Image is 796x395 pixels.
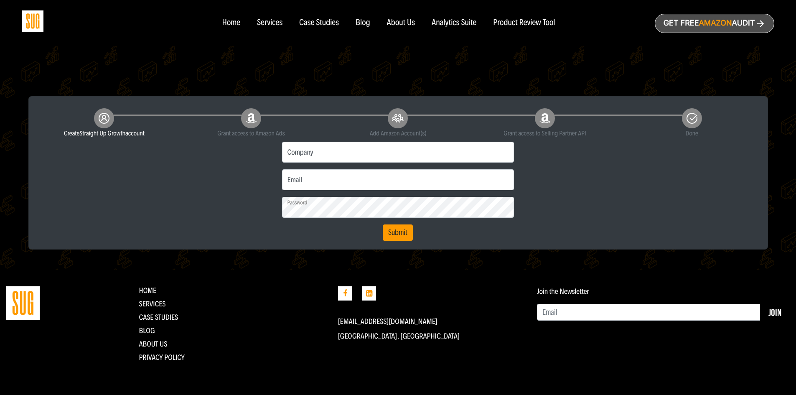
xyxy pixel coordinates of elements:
a: CASE STUDIES [139,313,178,322]
label: Join the Newsletter [537,287,589,296]
img: Sug [22,10,43,32]
a: About Us [387,18,415,28]
button: Submit [383,224,413,241]
a: Privacy Policy [139,353,185,362]
a: Case Studies [299,18,339,28]
a: Blog [356,18,370,28]
img: Straight Up Growth [6,286,40,320]
input: Company [282,142,514,163]
a: Home [139,286,156,295]
small: Done [625,128,759,138]
span: Amazon [699,19,732,28]
a: About Us [139,339,167,349]
small: Grant access to Selling Partner API [478,128,612,138]
a: Get freeAmazonAudit [655,14,774,33]
a: Analytics Suite [432,18,476,28]
small: Create account [37,128,172,138]
p: [GEOGRAPHIC_DATA], [GEOGRAPHIC_DATA] [338,332,524,340]
input: Email [537,304,760,321]
small: Grant access to Amazon Ads [184,128,318,138]
span: Straight Up Growth [79,129,125,137]
input: Email [282,169,514,190]
small: Add Amazon Account(s) [331,128,465,138]
button: Join [760,304,790,321]
a: Home [222,18,240,28]
a: [EMAIL_ADDRESS][DOMAIN_NAME] [338,317,437,326]
a: Blog [139,326,155,335]
a: Services [257,18,282,28]
a: Services [139,299,165,308]
a: Product Review Tool [493,18,555,28]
